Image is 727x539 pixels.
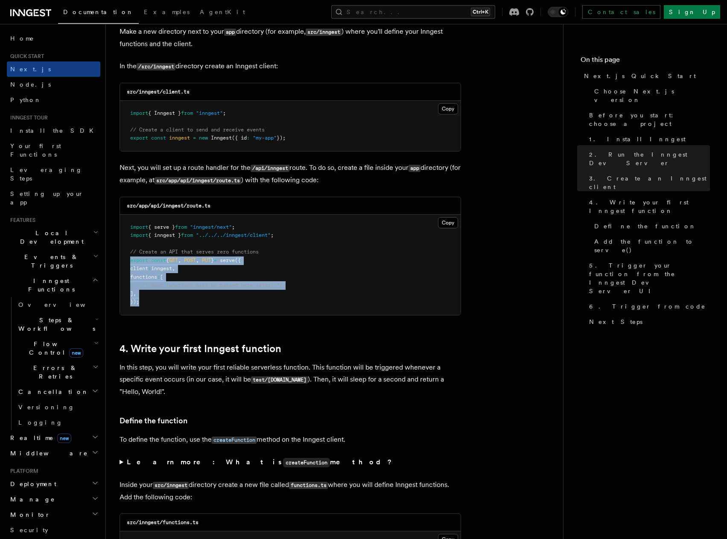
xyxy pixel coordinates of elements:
span: // Create an API that serves zero functions [130,249,259,255]
span: inngest [169,135,190,141]
code: /api/inngest [251,165,289,172]
button: Steps & Workflows [15,312,100,336]
span: Logging [18,419,63,426]
code: functions.ts [289,482,328,489]
div: Inngest Functions [7,297,100,430]
code: src/inngest/functions.ts [127,519,199,525]
span: Before you start: choose a project [589,111,710,128]
a: Documentation [58,3,139,24]
button: Monitor [7,507,100,522]
span: Errors & Retries [15,364,93,381]
span: = [214,257,217,263]
span: Inngest [211,135,232,141]
button: Copy [438,217,458,228]
span: // Create a client to send and receive events [130,127,265,133]
button: Deployment [7,476,100,492]
span: new [199,135,208,141]
span: const [151,135,166,141]
span: ; [232,224,235,230]
span: "../../../inngest/client" [196,232,271,238]
a: Define the function [591,219,710,234]
a: Node.js [7,77,100,92]
a: 5. Trigger your function from the Inngest Dev Server UI [586,258,710,299]
button: Cancellation [15,384,100,399]
p: In the directory create an Inngest client: [120,60,461,73]
code: test/[DOMAIN_NAME] [251,376,308,384]
span: Deployment [7,480,56,488]
a: 4. Write your first Inngest function [586,195,710,219]
span: import [130,110,148,116]
span: , [172,265,175,271]
a: 4. Write your first Inngest function [120,343,281,355]
span: Platform [7,468,38,475]
a: Choose Next.js version [591,84,710,108]
span: : [148,265,151,271]
span: Choose Next.js version [594,87,710,104]
span: GET [169,257,178,263]
span: Node.js [10,81,51,88]
span: }); [277,135,286,141]
a: Define the function [120,415,187,427]
span: = [193,135,196,141]
span: Events & Triggers [7,253,93,270]
a: Python [7,92,100,108]
span: Manage [7,495,55,504]
code: app [409,165,420,172]
span: serve [220,257,235,263]
button: Events & Triggers [7,249,100,273]
span: export [130,135,148,141]
span: new [69,348,83,358]
span: 1. Install Inngest [589,135,686,143]
code: src/inngest [153,482,189,489]
p: Make a new directory next to your directory (for example, ) where you'll define your Inngest func... [120,26,461,50]
span: Middleware [7,449,88,457]
span: Leveraging Steps [10,166,82,182]
span: Realtime [7,434,71,442]
code: src/app/api/inngest/route.ts [127,203,210,209]
span: Define the function [594,222,696,230]
span: Setting up your app [10,190,84,206]
span: /* your functions will be passed here later! */ [142,282,283,288]
span: POST [184,257,196,263]
a: createFunction [212,435,257,443]
code: app [224,29,236,36]
span: "my-app" [253,135,277,141]
span: new [57,434,71,443]
span: Cancellation [15,387,89,396]
span: 6. Trigger from code [589,302,706,311]
kbd: Ctrl+K [471,8,490,16]
span: ; [271,232,274,238]
button: Inngest Functions [7,273,100,297]
span: "inngest" [196,110,223,116]
p: Inside your directory create a new file called where you will define Inngest functions. Add the f... [120,479,461,503]
span: : [157,274,160,280]
a: Contact sales [582,5,660,19]
a: Sign Up [664,5,720,19]
strong: Learn more: What is method? [127,458,394,466]
button: Errors & Retries [15,360,100,384]
span: import [130,224,148,230]
summary: Learn more: What iscreateFunctionmethod? [120,456,461,469]
span: inngest [151,265,172,271]
code: createFunction [212,437,257,444]
span: 2. Run the Inngest Dev Server [589,150,710,167]
a: 3. Create an Inngest client [586,171,710,195]
span: Flow Control [15,340,94,357]
code: src/app/api/inngest/route.ts [155,177,241,184]
span: Monitor [7,510,50,519]
a: Add the function to serve() [591,234,710,258]
button: Manage [7,492,100,507]
p: In this step, you will write your first reliable serverless function. This function will be trigg... [120,361,461,398]
span: client [130,265,148,271]
span: Quick start [7,53,44,60]
a: Before you start: choose a project [586,108,710,131]
span: Inngest Functions [7,277,92,294]
span: { inngest } [148,232,181,238]
span: ({ id [232,135,247,141]
span: from [181,110,193,116]
a: Examples [139,3,195,23]
span: Inngest tour [7,114,48,121]
button: Flow Controlnew [15,336,100,360]
span: ; [223,110,226,116]
span: export [130,257,148,263]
